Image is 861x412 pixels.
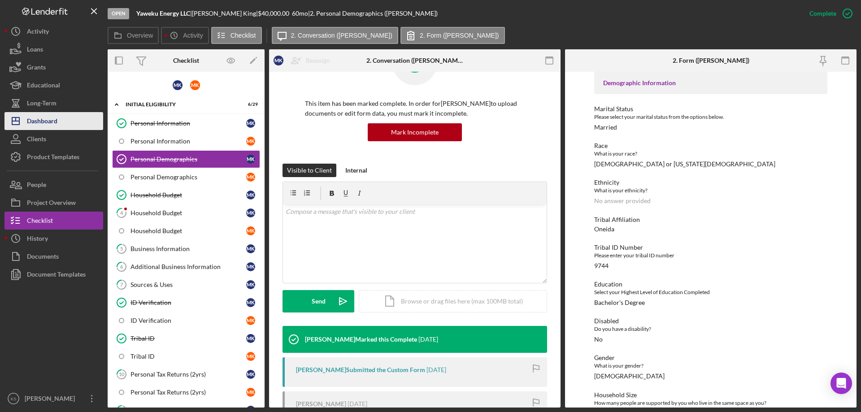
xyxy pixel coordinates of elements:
[4,247,103,265] button: Documents
[305,99,525,119] p: This item has been marked complete. In order for [PERSON_NAME] to upload documents or edit form d...
[594,179,827,186] div: Ethnicity
[130,227,246,234] div: Household Budget
[4,40,103,58] button: Loans
[173,80,183,90] div: M K
[108,8,129,19] div: Open
[246,226,255,235] div: M K
[112,365,260,383] a: 10Personal Tax Returns (2yrs)MK
[4,265,103,283] button: Document Templates
[112,240,260,258] a: 5Business InformationMK
[594,149,827,158] div: What is your race?
[420,32,499,39] label: 2. Form ([PERSON_NAME])
[130,389,246,396] div: Personal Tax Returns (2yrs)
[305,336,417,343] div: [PERSON_NAME] Marked this Complete
[246,208,255,217] div: M K
[27,112,57,132] div: Dashboard
[27,230,48,250] div: History
[391,123,439,141] div: Mark Incomplete
[292,10,308,17] div: 60 mo
[306,52,330,69] div: Reassign
[130,209,246,217] div: Household Budget
[112,383,260,401] a: Personal Tax Returns (2yrs)MK
[594,288,827,297] div: Select your Highest Level of Education Completed
[27,194,76,214] div: Project Overview
[130,371,246,378] div: Personal Tax Returns (2yrs)
[4,390,103,408] button: KS[PERSON_NAME]
[130,281,246,288] div: Sources & Uses
[291,32,392,39] label: 2. Conversation ([PERSON_NAME])
[594,336,603,343] div: No
[112,186,260,204] a: Household BudgetMK
[130,299,246,306] div: ID Verification
[283,164,336,177] button: Visible to Client
[418,336,438,343] time: 2025-01-28 18:43
[27,94,57,114] div: Long-Term
[112,276,260,294] a: 7Sources & UsesMK
[112,347,260,365] a: Tribal IDMK
[246,173,255,182] div: M K
[130,335,246,342] div: Tribal ID
[27,176,46,196] div: People
[136,9,190,17] b: Yaweku Energy LLC
[246,191,255,199] div: M K
[4,230,103,247] button: History
[120,246,123,252] tspan: 5
[308,10,438,17] div: | 2. Personal Demographics ([PERSON_NAME])
[246,388,255,397] div: M K
[368,123,462,141] button: Mark Incomplete
[594,262,609,269] div: 9744
[809,4,836,22] div: Complete
[274,56,283,65] div: M K
[112,114,260,132] a: Personal InformationMK
[594,216,827,223] div: Tribal Affiliation
[183,32,203,39] label: Activity
[27,130,46,150] div: Clients
[594,281,827,288] div: Education
[272,27,398,44] button: 2. Conversation ([PERSON_NAME])
[27,58,46,78] div: Grants
[126,102,235,107] div: Initial Eligibility
[4,22,103,40] a: Activity
[4,176,103,194] a: People
[173,57,199,64] div: Checklist
[594,391,827,399] div: Household Size
[190,80,200,90] div: M K
[246,244,255,253] div: M K
[112,168,260,186] a: Personal DemographicsMK
[246,262,255,271] div: M K
[246,280,255,289] div: M K
[27,212,53,232] div: Checklist
[4,212,103,230] a: Checklist
[594,226,614,233] div: Oneida
[127,32,153,39] label: Overview
[603,79,818,87] div: Demographic Information
[130,191,246,199] div: Household Budget
[594,244,827,251] div: Tribal ID Number
[4,76,103,94] button: Educational
[108,27,159,44] button: Overview
[120,264,123,269] tspan: 6
[4,58,103,76] a: Grants
[594,373,665,380] div: [DEMOGRAPHIC_DATA]
[426,366,446,373] time: 2024-11-14 18:25
[130,138,246,145] div: Personal Information
[112,222,260,240] a: Household BudgetMK
[136,10,192,17] div: |
[594,251,827,260] div: Please enter your tribal ID number
[594,399,827,408] div: How many people are supported by you who live in the same space as you?
[27,247,59,268] div: Documents
[130,245,246,252] div: Business Information
[4,148,103,166] a: Product Templates
[296,366,425,373] div: [PERSON_NAME] Submitted the Custom Form
[130,263,246,270] div: Additional Business Information
[112,150,260,168] a: Personal DemographicsMK
[594,160,775,168] div: [DEMOGRAPHIC_DATA] or [US_STATE][DEMOGRAPHIC_DATA]
[341,164,372,177] button: Internal
[287,164,332,177] div: Visible to Client
[246,119,255,128] div: M K
[594,124,617,131] div: Married
[27,148,79,168] div: Product Templates
[283,290,354,312] button: Send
